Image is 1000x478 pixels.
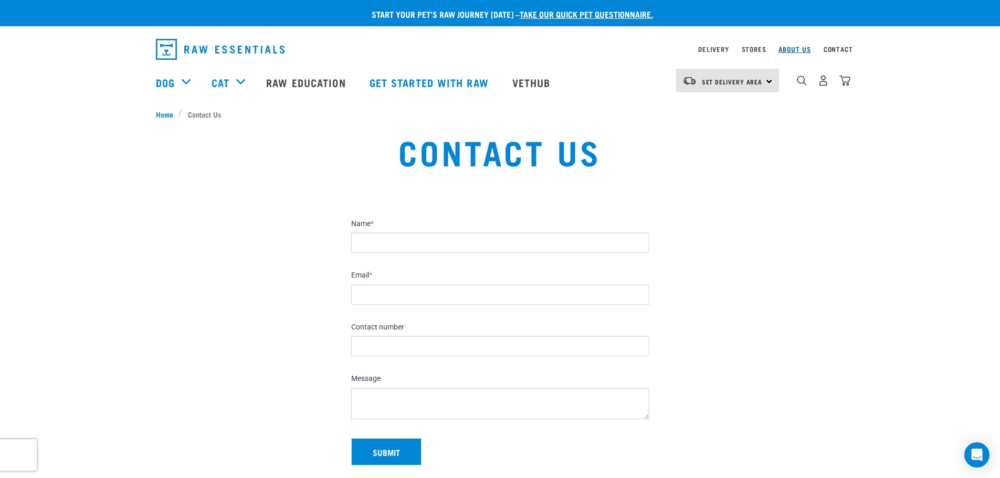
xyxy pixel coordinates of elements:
[682,76,697,86] img: van-moving.png
[778,47,810,51] a: About Us
[351,438,422,465] button: Submit
[156,109,845,120] nav: breadcrumbs
[839,75,850,86] img: home-icon@2x.png
[156,109,173,120] span: Home
[502,61,564,103] a: Vethub
[256,61,359,103] a: Raw Education
[156,39,285,60] img: Raw Essentials Logo
[520,12,653,16] a: take our quick pet questionnaire.
[351,374,649,384] label: Message
[185,132,814,170] h1: Contact Us
[351,271,649,280] label: Email
[351,219,649,229] label: Name
[824,47,853,51] a: Contact
[156,75,175,90] a: Dog
[351,323,649,332] label: Contact number
[964,442,990,468] div: Open Intercom Messenger
[702,80,763,83] span: Set Delivery Area
[818,75,829,86] img: user.png
[698,47,729,51] a: Delivery
[742,47,766,51] a: Stores
[212,75,229,90] a: Cat
[148,35,853,64] nav: dropdown navigation
[797,76,807,86] img: home-icon-1@2x.png
[156,109,179,120] a: Home
[359,61,502,103] a: Get started with Raw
